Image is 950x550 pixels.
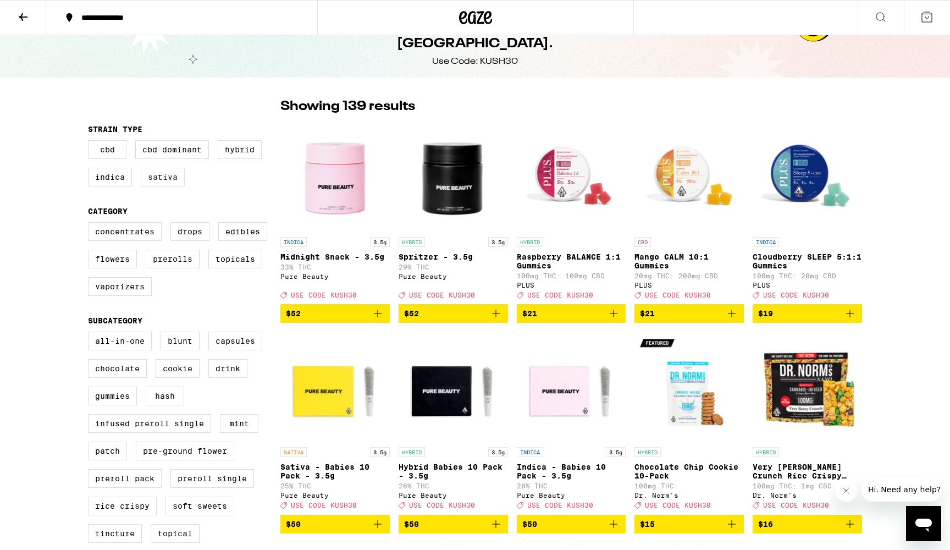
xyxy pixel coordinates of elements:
p: Spritzer - 3.5g [399,252,508,261]
label: All-In-One [88,332,152,350]
p: Mango CALM 10:1 Gummies [634,252,744,270]
label: Rice Crispy [88,497,157,515]
span: $21 [640,309,655,318]
label: Capsules [208,332,262,350]
span: USE CODE KUSH30 [409,502,475,509]
button: Add to bag [634,304,744,323]
p: 26% THC [399,482,508,490]
p: Chocolate Chip Cookie 10-Pack [634,463,744,480]
div: Dr. Norm's [634,492,744,499]
p: 100mg THC: 1mg CBD [753,482,862,490]
span: $15 [640,520,655,529]
label: Cookie [156,359,200,378]
span: USE CODE KUSH30 [527,291,593,299]
label: Vaporizers [88,277,152,296]
p: CBD [634,237,651,247]
span: USE CODE KUSH30 [763,291,829,299]
label: Concentrates [88,222,162,241]
p: 3.5g [488,237,508,247]
label: Chocolate [88,359,147,378]
button: Add to bag [517,515,626,533]
button: Add to bag [753,515,862,533]
label: Pre-ground Flower [136,442,234,460]
p: Midnight Snack - 3.5g [280,252,390,261]
p: 28% THC [517,482,626,490]
label: CBD Dominant [135,140,209,159]
span: USE CODE KUSH30 [527,502,593,509]
img: Pure Beauty - Indica - Babies 10 Pack - 3.5g [517,332,626,442]
div: PLUS [517,282,626,289]
label: Mint [220,414,258,433]
span: $21 [522,309,537,318]
label: Hybrid [218,140,262,159]
legend: Strain Type [88,125,142,134]
span: USE CODE KUSH30 [291,291,357,299]
img: PLUS - Raspberry BALANCE 1:1 Gummies [517,122,626,232]
div: Pure Beauty [280,492,390,499]
p: 20mg THC: 200mg CBD [634,272,744,279]
div: Use Code: KUSH30 [432,56,518,68]
label: Preroll Single [170,469,254,488]
iframe: Button to launch messaging window [906,506,941,541]
span: USE CODE KUSH30 [291,502,357,509]
p: HYBRID [399,237,425,247]
div: Pure Beauty [280,273,390,280]
label: Prerolls [146,250,200,268]
span: USE CODE KUSH30 [645,291,711,299]
label: Edibles [218,222,267,241]
label: Sativa [141,168,185,186]
a: Open page for Raspberry BALANCE 1:1 Gummies from PLUS [517,122,626,304]
p: HYBRID [399,447,425,457]
p: Very [PERSON_NAME] Crunch Rice Crispy Treat [753,463,862,480]
p: Raspberry BALANCE 1:1 Gummies [517,252,626,270]
button: Add to bag [634,515,744,533]
div: Pure Beauty [399,492,508,499]
p: 100mg THC: 20mg CBD [753,272,862,279]
span: $19 [758,309,773,318]
label: Drops [170,222,209,241]
span: $16 [758,520,773,529]
p: Showing 139 results [280,97,415,116]
img: Pure Beauty - Hybrid Babies 10 Pack - 3.5g [399,332,508,442]
p: Indica - Babies 10 Pack - 3.5g [517,463,626,480]
label: CBD [88,140,126,159]
label: Patch [88,442,127,460]
div: Pure Beauty [399,273,508,280]
label: Tincture [88,524,142,543]
a: Open page for Sativa - Babies 10 Pack - 3.5g from Pure Beauty [280,332,390,514]
img: Pure Beauty - Sativa - Babies 10 Pack - 3.5g [280,332,390,442]
a: Open page for Very Berry Crunch Rice Crispy Treat from Dr. Norm's [753,332,862,514]
button: Add to bag [280,304,390,323]
label: Preroll Pack [88,469,162,488]
label: Topicals [208,250,262,268]
a: Open page for Cloudberry SLEEP 5:1:1 Gummies from PLUS [753,122,862,304]
div: Dr. Norm's [753,492,862,499]
label: Gummies [88,387,137,405]
p: Sativa - Babies 10 Pack - 3.5g [280,463,390,480]
p: 3.5g [488,447,508,457]
a: Open page for Midnight Snack - 3.5g from Pure Beauty [280,122,390,304]
p: 100mg THC: 100mg CBD [517,272,626,279]
p: 100mg THC [634,482,744,490]
img: Dr. Norm's - Chocolate Chip Cookie 10-Pack [634,332,744,442]
button: Add to bag [280,515,390,533]
span: $50 [286,520,301,529]
p: Cloudberry SLEEP 5:1:1 Gummies [753,252,862,270]
div: PLUS [753,282,862,289]
iframe: Message from company [861,477,941,502]
span: $52 [286,309,301,318]
legend: Subcategory [88,316,142,325]
button: Add to bag [399,304,508,323]
label: Infused Preroll Single [88,414,211,433]
img: Pure Beauty - Spritzer - 3.5g [399,122,508,232]
iframe: Close message [835,480,857,502]
a: Open page for Mango CALM 10:1 Gummies from PLUS [634,122,744,304]
p: HYBRID [753,447,779,457]
label: Blunt [161,332,200,350]
p: 25% THC [280,482,390,490]
button: Add to bag [517,304,626,323]
label: Topical [151,524,200,543]
button: Add to bag [399,515,508,533]
p: 3.5g [370,237,390,247]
